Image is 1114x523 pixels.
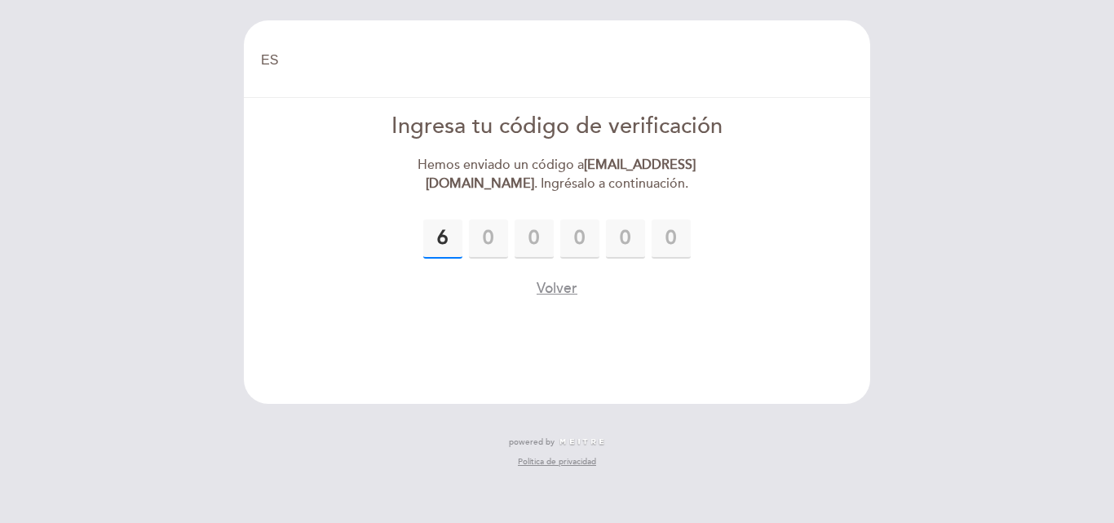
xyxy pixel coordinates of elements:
[606,219,645,259] input: 0
[469,219,508,259] input: 0
[509,437,555,448] span: powered by
[370,111,745,143] div: Ingresa tu código de verificación
[509,437,605,448] a: powered by
[652,219,691,259] input: 0
[518,456,596,468] a: Política de privacidad
[423,219,462,259] input: 0
[560,219,599,259] input: 0
[426,157,696,192] strong: [EMAIL_ADDRESS][DOMAIN_NAME]
[559,438,605,446] img: MEITRE
[370,156,745,193] div: Hemos enviado un código a . Ingrésalo a continuación.
[515,219,554,259] input: 0
[537,278,577,299] button: Volver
